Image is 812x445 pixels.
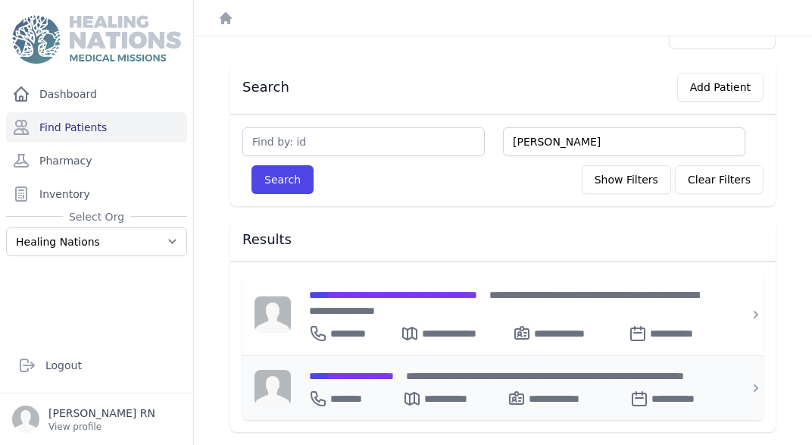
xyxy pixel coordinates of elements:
a: Logout [12,350,181,381]
a: [PERSON_NAME] RN View profile [12,406,181,433]
a: Pharmacy [6,146,187,176]
h3: Search [242,78,289,96]
a: Find Patients [6,112,187,143]
a: Dashboard [6,79,187,109]
a: Inventory [6,179,187,209]
input: Search by: name, government id or phone [503,127,745,156]
button: Add Patient [677,73,764,102]
img: person-242608b1a05df3501eefc295dc1bc67a.jpg [255,296,291,333]
span: Select Org [63,209,130,224]
button: Clear Filters [675,165,764,194]
button: Show Filters [582,165,671,194]
button: Search [251,165,314,194]
h3: Results [242,230,764,249]
img: Medical Missions EMR [12,15,180,64]
img: person-242608b1a05df3501eefc295dc1bc67a.jpg [255,370,291,406]
input: Find by: id [242,127,485,156]
p: View profile [48,421,155,433]
p: [PERSON_NAME] RN [48,406,155,421]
